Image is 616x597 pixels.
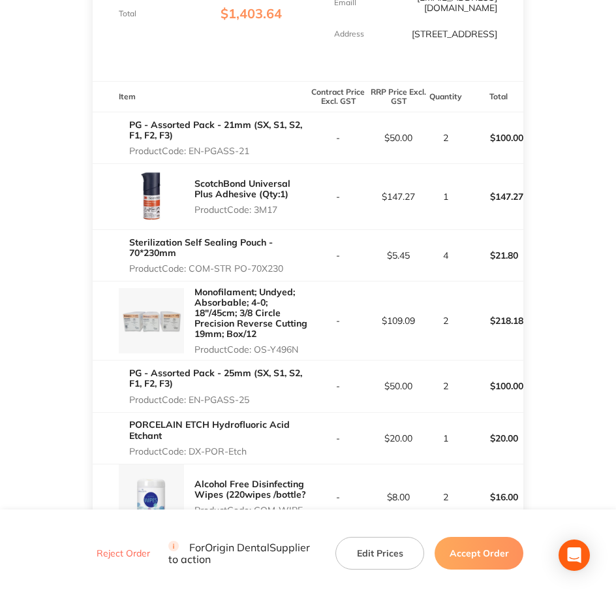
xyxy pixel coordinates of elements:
p: $21.80 [464,240,523,271]
p: $147.27 [464,181,523,212]
th: RRP Price Excl. GST [369,81,429,112]
p: 4 [429,250,463,261]
p: $100.00 [464,370,523,402]
th: Contract Price Excl. GST [308,81,369,112]
p: 2 [429,381,463,391]
th: Total [463,81,524,112]
p: 2 [429,492,463,502]
p: $20.00 [464,423,523,454]
p: - [309,381,368,391]
p: - [309,433,368,444]
a: PG - Assorted Pack - 21mm (SX, S1, S2, F1, F2, F3) [129,119,302,141]
p: 1 [429,191,463,202]
img: OW1yYzE4YQ [119,164,184,229]
p: $16.00 [464,481,523,513]
button: Accept Order [435,537,523,570]
p: 2 [429,133,463,143]
p: $8.00 [369,492,429,502]
p: - [309,191,368,202]
p: 2 [429,315,463,326]
th: Quantity [429,81,463,112]
a: ScotchBond Universal Plus Adhesive (Qty:1) [194,178,290,200]
p: Product Code: EN-PGASS-21 [129,146,308,156]
p: Product Code: EN-PGASS-25 [129,395,308,405]
th: Item [93,81,308,112]
p: - [309,250,368,261]
img: b2F4a2g3bQ [119,288,184,353]
span: $1,403.64 [221,5,282,22]
img: cWdiOTZvNg [119,464,184,530]
button: Edit Prices [335,537,424,570]
p: Product Code: OS-Y496N [194,344,308,355]
p: For Origin Dental Supplier to action [168,541,320,566]
p: 1 [429,433,463,444]
p: [STREET_ADDRESS] [412,29,497,39]
p: $100.00 [464,122,523,153]
p: $50.00 [369,381,429,391]
p: - [309,315,368,326]
p: $5.45 [369,250,429,261]
a: Sterilization Self Sealing Pouch - 70*230mm [129,236,273,259]
p: - [309,492,368,502]
p: Product Code: 3M17 [194,204,308,215]
p: $20.00 [369,433,429,444]
a: PORCELAIN ETCH Hydrofluoric Acid Etchant [129,419,290,441]
div: Open Intercom Messenger [559,540,590,571]
a: Monofilament; Undyed; Absorbable; 4-0; 18″/45cm; 3/8 Circle Precision Reverse Cutting 19mm; Box/12 [194,286,307,340]
p: $218.18 [464,305,523,336]
p: - [309,133,368,143]
a: PG - Assorted Pack - 25mm (SX, S1, S2, F1, F2, F3) [129,367,302,389]
p: $109.09 [369,315,429,326]
p: Product Code: COM-STR PO-70X230 [129,263,308,274]
p: Total [119,9,136,18]
p: Product Code: DX-POR-Etch [129,446,308,457]
p: Product Code: COM-WIPE [194,505,308,515]
p: $147.27 [369,191,429,202]
p: $50.00 [369,133,429,143]
p: Address [334,29,364,39]
a: Alcohol Free Disinfecting Wipes (220wipes /bottle? [194,478,306,500]
button: Reject Order [93,548,154,560]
